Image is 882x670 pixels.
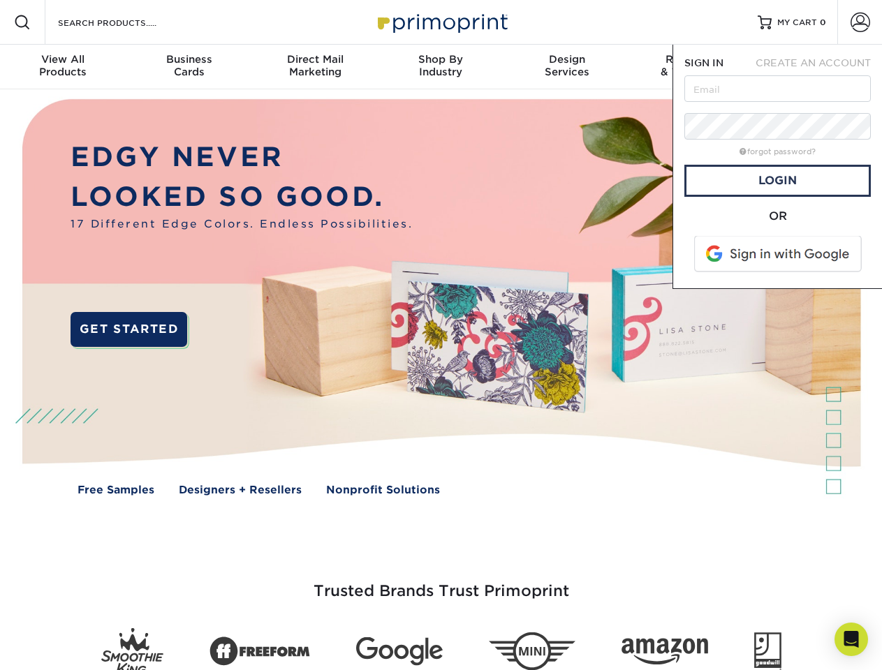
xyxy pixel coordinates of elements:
a: forgot password? [740,147,816,156]
a: Resources& Templates [630,45,756,89]
a: GET STARTED [71,312,187,347]
div: Open Intercom Messenger [835,623,868,656]
img: Primoprint [372,7,511,37]
span: SIGN IN [684,57,723,68]
img: Goodwill [754,632,781,670]
a: DesignServices [504,45,630,89]
span: Design [504,53,630,66]
p: LOOKED SO GOOD. [71,177,413,217]
span: 17 Different Edge Colors. Endless Possibilities. [71,216,413,232]
a: Direct MailMarketing [252,45,378,89]
p: EDGY NEVER [71,137,413,177]
span: MY CART [777,17,817,29]
a: Shop ByIndustry [378,45,504,89]
img: Amazon [622,639,708,665]
div: Services [504,53,630,78]
input: SEARCH PRODUCTS..... [57,14,193,31]
a: Login [684,165,871,197]
span: Business [126,53,251,66]
a: Designers + Resellers [179,482,302,498]
span: Resources [630,53,756,66]
div: Cards [126,53,251,78]
a: BusinessCards [126,45,251,89]
span: CREATE AN ACCOUNT [756,57,871,68]
div: Industry [378,53,504,78]
a: Nonprofit Solutions [326,482,440,498]
div: Marketing [252,53,378,78]
img: Google [356,637,443,666]
span: Direct Mail [252,53,378,66]
input: Email [684,75,871,102]
span: Shop By [378,53,504,66]
a: Free Samples [78,482,154,498]
div: & Templates [630,53,756,78]
span: 0 [820,17,826,27]
div: OR [684,208,871,225]
h3: Trusted Brands Trust Primoprint [33,549,850,617]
